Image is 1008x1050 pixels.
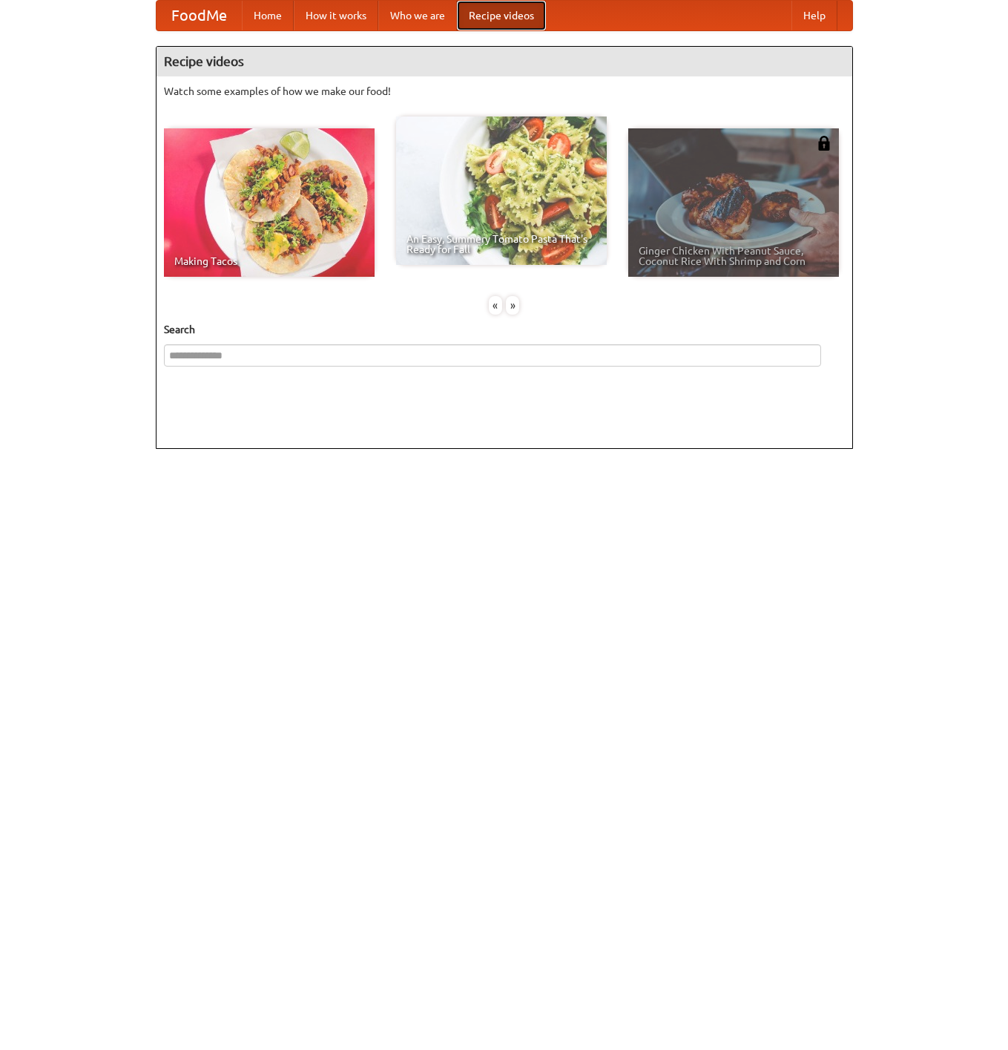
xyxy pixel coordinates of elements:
a: An Easy, Summery Tomato Pasta That's Ready for Fall [396,117,607,265]
a: How it works [294,1,378,30]
span: Making Tacos [174,256,364,266]
p: Watch some examples of how we make our food! [164,84,845,99]
img: 483408.png [817,136,831,151]
div: » [506,296,519,315]
span: An Easy, Summery Tomato Pasta That's Ready for Fall [406,234,596,255]
a: Who we are [378,1,457,30]
div: « [489,296,502,315]
a: FoodMe [157,1,242,30]
a: Help [791,1,837,30]
h5: Search [164,322,845,337]
a: Making Tacos [164,128,375,277]
a: Recipe videos [457,1,546,30]
a: Home [242,1,294,30]
h4: Recipe videos [157,47,852,76]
